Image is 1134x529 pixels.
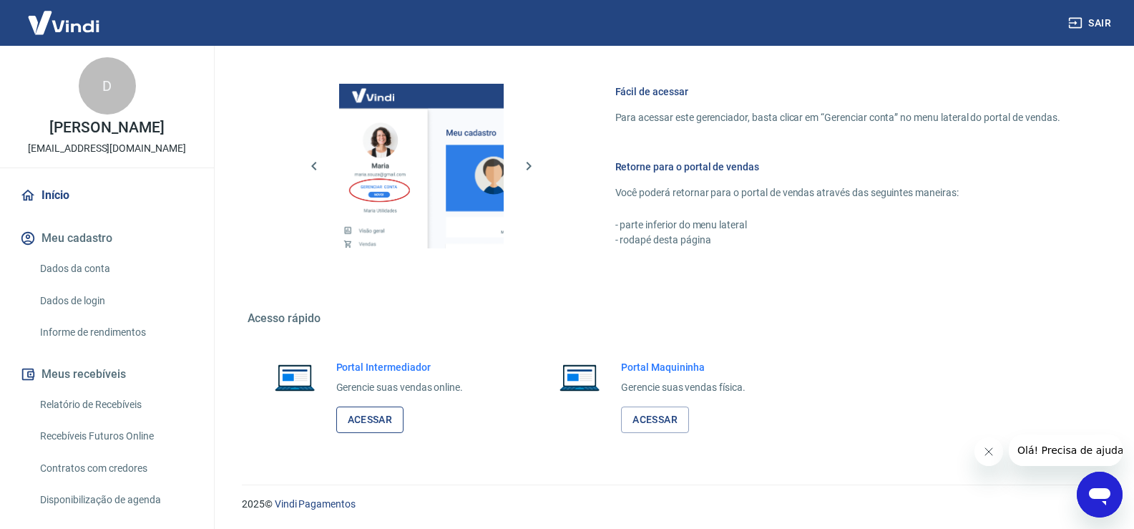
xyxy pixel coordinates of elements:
a: Início [17,180,197,211]
button: Meu cadastro [17,223,197,254]
p: Para acessar este gerenciador, basta clicar em “Gerenciar conta” no menu lateral do portal de ven... [615,110,1060,125]
p: - rodapé desta página [615,233,1060,248]
p: Gerencie suas vendas online. [336,380,464,395]
a: Vindi Pagamentos [275,498,356,510]
h6: Portal Maquininha [621,360,746,374]
h5: Acesso rápido [248,311,1095,326]
span: Olá! Precisa de ajuda? [9,10,120,21]
iframe: Botão para abrir a janela de mensagens [1077,472,1123,518]
a: Acessar [621,407,689,433]
img: Imagem de um notebook aberto [549,360,610,394]
a: Disponibilização de agenda [34,485,197,515]
button: Meus recebíveis [17,359,197,390]
iframe: Mensagem da empresa [1009,435,1123,466]
p: - parte inferior do menu lateral [615,218,1060,233]
div: D [79,57,136,115]
a: Relatório de Recebíveis [34,390,197,419]
p: [EMAIL_ADDRESS][DOMAIN_NAME] [28,141,186,156]
a: Contratos com credores [34,454,197,483]
h6: Portal Intermediador [336,360,464,374]
a: Dados de login [34,286,197,316]
a: Informe de rendimentos [34,318,197,347]
a: Dados da conta [34,254,197,283]
h6: Retorne para o portal de vendas [615,160,1060,174]
p: 2025 © [242,497,1100,512]
h6: Fácil de acessar [615,84,1060,99]
iframe: Fechar mensagem [974,437,1003,466]
p: Gerencie suas vendas física. [621,380,746,395]
img: Imagem de um notebook aberto [265,360,325,394]
p: Você poderá retornar para o portal de vendas através das seguintes maneiras: [615,185,1060,200]
img: Imagem da dashboard mostrando o botão de gerenciar conta na sidebar no lado esquerdo [339,84,504,248]
a: Acessar [336,407,404,433]
button: Sair [1065,10,1117,37]
img: Vindi [17,1,110,44]
a: Recebíveis Futuros Online [34,422,197,451]
p: [PERSON_NAME] [49,120,164,135]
